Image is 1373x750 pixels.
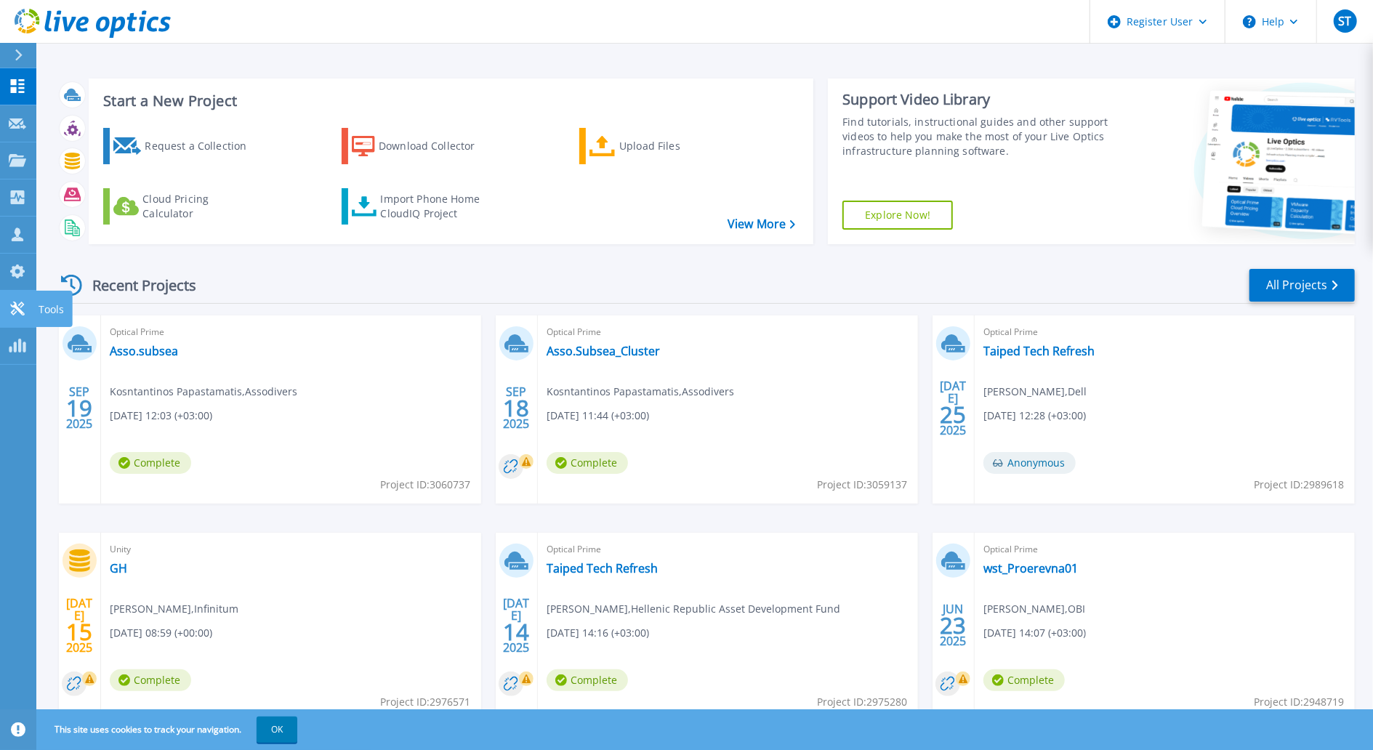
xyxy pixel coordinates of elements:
[110,452,191,474] span: Complete
[142,192,259,221] div: Cloud Pricing Calculator
[547,541,909,557] span: Optical Prime
[983,344,1095,358] a: Taiped Tech Refresh
[502,599,530,652] div: [DATE] 2025
[983,625,1086,641] span: [DATE] 14:07 (+03:00)
[1254,477,1344,493] span: Project ID: 2989618
[110,324,472,340] span: Optical Prime
[983,452,1076,474] span: Anonymous
[547,384,734,400] span: Kosntantinos Papastamatis , Assodivers
[145,132,261,161] div: Request a Collection
[110,384,297,400] span: Kosntantinos Papastamatis , Assodivers
[728,217,795,231] a: View More
[983,384,1087,400] span: [PERSON_NAME] , Dell
[983,541,1346,557] span: Optical Prime
[817,477,907,493] span: Project ID: 3059137
[547,408,649,424] span: [DATE] 11:44 (+03:00)
[983,324,1346,340] span: Optical Prime
[40,717,297,743] span: This site uses cookies to track your navigation.
[103,188,265,225] a: Cloud Pricing Calculator
[110,625,212,641] span: [DATE] 08:59 (+00:00)
[547,625,649,641] span: [DATE] 14:16 (+03:00)
[503,402,529,414] span: 18
[842,201,953,230] a: Explore Now!
[547,669,628,691] span: Complete
[103,93,794,109] h3: Start a New Project
[547,601,840,617] span: [PERSON_NAME] , Hellenic Republic Asset Development Fund
[110,344,178,358] a: Asso.subsea
[983,561,1078,576] a: wst_Proerevna01
[547,452,628,474] span: Complete
[619,132,736,161] div: Upload Files
[39,291,64,328] p: Tools
[503,626,529,638] span: 14
[110,541,472,557] span: Unity
[110,669,191,691] span: Complete
[817,694,907,710] span: Project ID: 2975280
[579,128,741,164] a: Upload Files
[65,599,93,652] div: [DATE] 2025
[939,382,967,435] div: [DATE] 2025
[381,192,494,221] div: Import Phone Home CloudIQ Project
[547,344,660,358] a: Asso.Subsea_Cluster
[257,717,297,743] button: OK
[547,324,909,340] span: Optical Prime
[110,601,238,617] span: [PERSON_NAME] , Infinitum
[939,599,967,652] div: JUN 2025
[110,408,212,424] span: [DATE] 12:03 (+03:00)
[842,90,1111,109] div: Support Video Library
[983,601,1085,617] span: [PERSON_NAME] , OBI
[1338,15,1351,27] span: ST
[940,619,966,632] span: 23
[379,132,495,161] div: Download Collector
[842,115,1111,158] div: Find tutorials, instructional guides and other support videos to help you make the most of your L...
[56,267,216,303] div: Recent Projects
[103,128,265,164] a: Request a Collection
[983,408,1086,424] span: [DATE] 12:28 (+03:00)
[342,128,504,164] a: Download Collector
[502,382,530,435] div: SEP 2025
[983,669,1065,691] span: Complete
[66,402,92,414] span: 19
[1249,269,1355,302] a: All Projects
[66,626,92,638] span: 15
[940,408,966,421] span: 25
[547,561,658,576] a: Taiped Tech Refresh
[380,477,470,493] span: Project ID: 3060737
[380,694,470,710] span: Project ID: 2976571
[110,561,127,576] a: GH
[65,382,93,435] div: SEP 2025
[1254,694,1344,710] span: Project ID: 2948719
